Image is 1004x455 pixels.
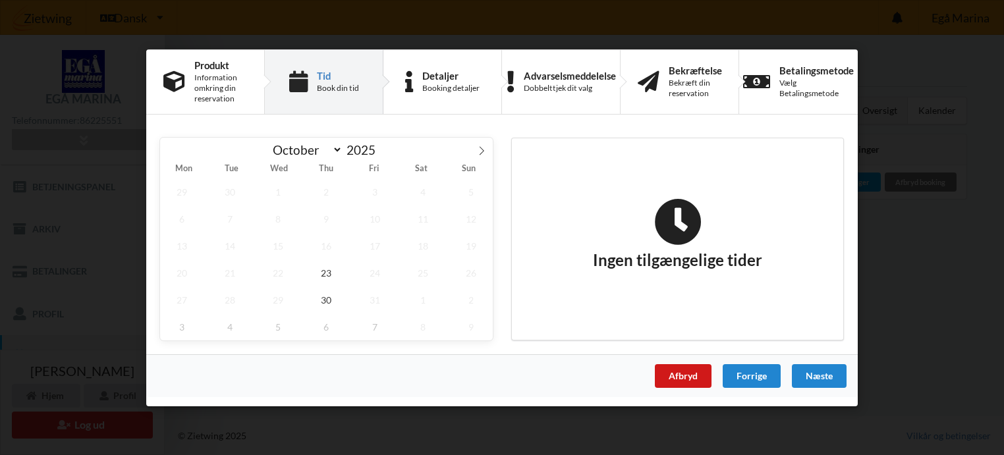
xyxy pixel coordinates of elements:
[317,70,359,80] div: Tid
[401,205,445,232] span: October 11, 2025
[305,286,349,313] span: October 30, 2025
[353,205,397,232] span: October 10, 2025
[208,205,252,232] span: October 7, 2025
[256,205,300,232] span: October 8, 2025
[353,286,397,313] span: October 31, 2025
[305,178,349,205] span: October 2, 2025
[160,286,204,313] span: October 27, 2025
[160,259,204,286] span: October 20, 2025
[208,165,255,173] span: Tue
[449,286,493,313] span: November 2, 2025
[792,363,847,387] div: Næste
[449,178,493,205] span: October 5, 2025
[422,70,480,80] div: Detaljer
[208,259,252,286] span: October 21, 2025
[160,178,204,205] span: September 29, 2025
[449,313,493,340] span: November 9, 2025
[422,83,480,94] div: Booking detaljer
[194,59,247,70] div: Produkt
[256,313,300,340] span: November 5, 2025
[353,259,397,286] span: October 24, 2025
[524,83,616,94] div: Dobbelttjek dit valg
[401,178,445,205] span: October 4, 2025
[401,259,445,286] span: October 25, 2025
[256,178,300,205] span: October 1, 2025
[317,83,359,94] div: Book din tid
[398,165,445,173] span: Sat
[160,313,204,340] span: November 3, 2025
[593,198,762,270] h2: Ingen tilgængelige tider
[449,232,493,259] span: October 19, 2025
[449,205,493,232] span: October 12, 2025
[353,232,397,259] span: October 17, 2025
[449,259,493,286] span: October 26, 2025
[343,142,386,157] input: Year
[208,286,252,313] span: October 28, 2025
[255,165,302,173] span: Wed
[353,313,397,340] span: November 7, 2025
[302,165,350,173] span: Thu
[445,165,493,173] span: Sun
[160,205,204,232] span: October 6, 2025
[401,232,445,259] span: October 18, 2025
[779,65,854,75] div: Betalingsmetode
[160,232,204,259] span: October 13, 2025
[524,70,616,80] div: Advarselsmeddelelse
[779,78,854,99] div: Vælg Betalingsmetode
[305,232,349,259] span: October 16, 2025
[350,165,398,173] span: Fri
[401,313,445,340] span: November 8, 2025
[256,232,300,259] span: October 15, 2025
[723,363,781,387] div: Forrige
[194,72,247,104] div: Information omkring din reservation
[208,313,252,340] span: November 4, 2025
[256,259,300,286] span: October 22, 2025
[256,286,300,313] span: October 29, 2025
[305,259,349,286] span: October 23, 2025
[669,65,722,75] div: Bekræftelse
[305,205,349,232] span: October 9, 2025
[353,178,397,205] span: October 3, 2025
[669,78,722,99] div: Bekræft din reservation
[160,165,208,173] span: Mon
[267,142,343,158] select: Month
[655,363,711,387] div: Afbryd
[208,178,252,205] span: September 30, 2025
[208,232,252,259] span: October 14, 2025
[401,286,445,313] span: November 1, 2025
[305,313,349,340] span: November 6, 2025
